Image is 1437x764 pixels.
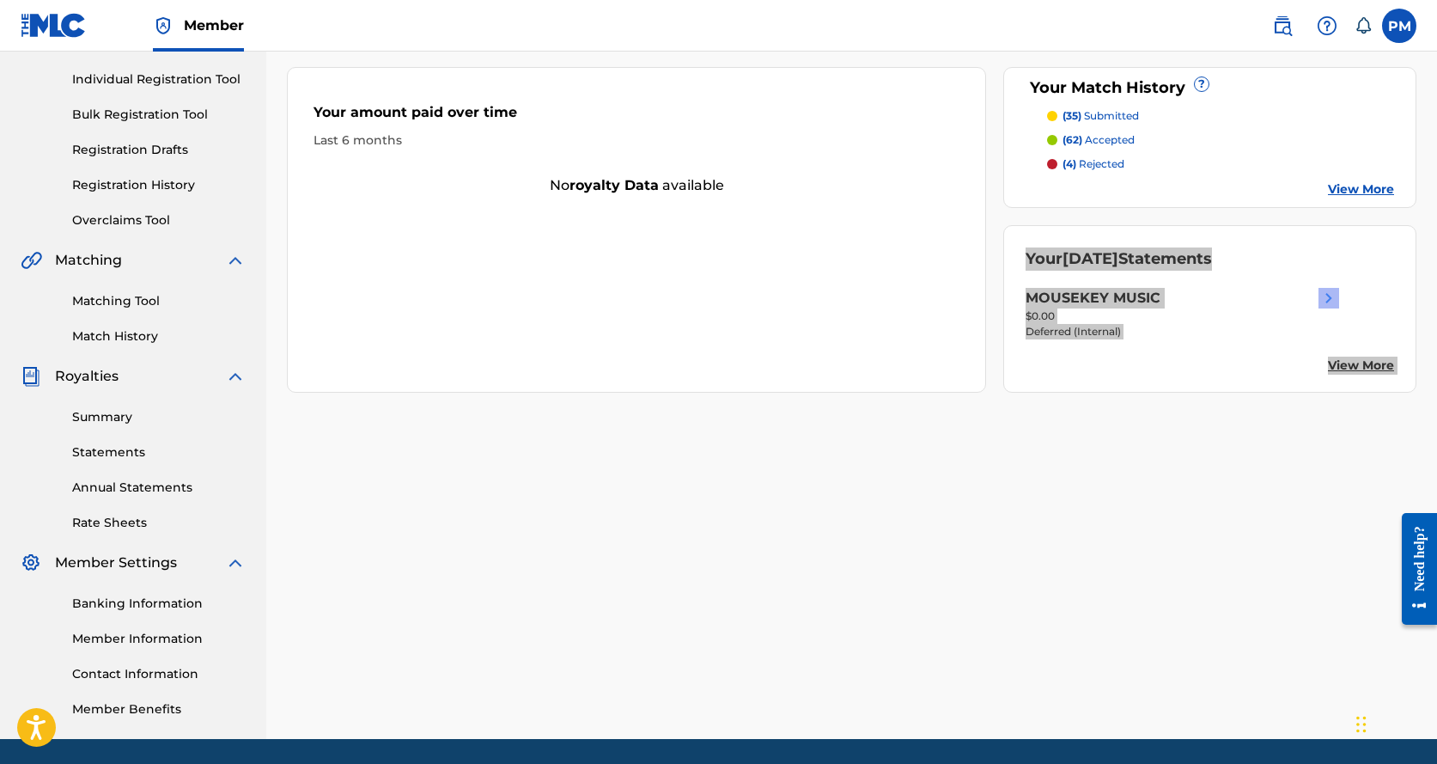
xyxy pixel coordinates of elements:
a: Annual Statements [72,479,246,497]
a: Statements [72,443,246,461]
a: Summary [72,408,246,426]
a: MOUSEKEY MUSICright chevron icon$0.00Deferred (Internal) [1026,288,1338,339]
a: Contact Information [72,665,246,683]
a: (62) accepted [1047,132,1394,148]
a: Member Benefits [72,700,246,718]
strong: royalty data [569,177,659,193]
iframe: Chat Widget [1351,681,1437,764]
div: User Menu [1382,9,1416,43]
div: Help [1310,9,1344,43]
a: Match History [72,327,246,345]
a: (4) rejected [1047,156,1394,172]
a: Registration Drafts [72,141,246,159]
p: accepted [1063,132,1135,148]
div: Your Statements [1026,248,1212,271]
img: Top Rightsholder [153,15,174,36]
a: Overclaims Tool [72,211,246,229]
img: expand [225,553,246,573]
img: MLC Logo [21,13,87,38]
div: Drag [1356,699,1367,750]
a: Individual Registration Tool [72,70,246,89]
div: $0.00 [1026,309,1338,324]
img: Matching [21,250,42,271]
a: Public Search [1265,9,1300,43]
div: Your amount paid over time [314,102,959,131]
div: Notifications [1355,17,1372,34]
iframe: Resource Center [1389,500,1437,639]
img: right chevron icon [1318,288,1339,309]
a: Rate Sheets [72,514,246,532]
a: Bulk Registration Tool [72,106,246,124]
img: expand [225,250,246,271]
span: (4) [1063,157,1076,170]
div: MOUSEKEY MUSIC [1026,288,1160,309]
span: [DATE] [1063,249,1118,268]
a: Matching Tool [72,292,246,310]
div: Your Match History [1026,76,1394,100]
img: expand [225,366,246,387]
img: Royalties [21,366,41,387]
div: Last 6 months [314,131,959,150]
span: ? [1195,77,1209,91]
span: (62) [1063,133,1082,146]
span: Royalties [55,366,119,387]
a: Member Information [72,630,246,648]
span: (35) [1063,109,1081,122]
img: help [1317,15,1337,36]
div: No available [288,175,985,196]
span: Member Settings [55,553,177,573]
p: rejected [1063,156,1124,172]
a: Registration History [72,176,246,194]
a: View More [1328,180,1394,199]
span: Member [184,15,244,35]
a: View More [1328,357,1394,375]
span: Matching [55,250,122,271]
img: search [1272,15,1293,36]
a: (35) submitted [1047,108,1394,124]
p: submitted [1063,108,1139,124]
img: Member Settings [21,553,41,573]
div: Deferred (Internal) [1026,324,1338,339]
a: Banking Information [72,595,246,613]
